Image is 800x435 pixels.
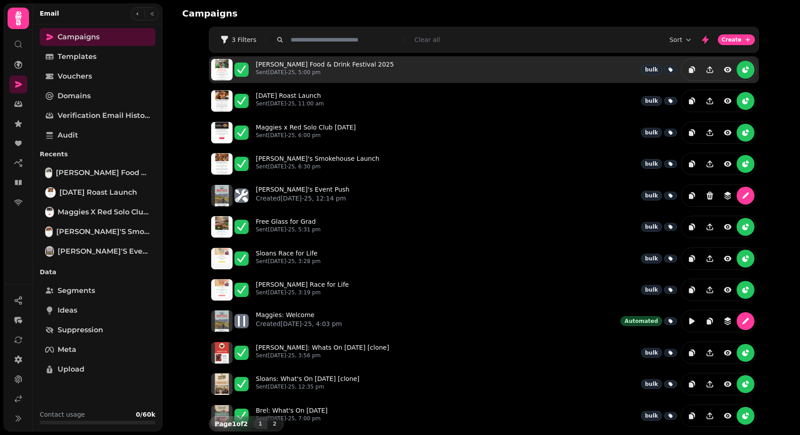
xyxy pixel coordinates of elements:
[719,407,737,425] button: view
[256,132,356,139] p: Sent [DATE]-25, 6:00 pm
[58,344,76,355] span: Meta
[211,248,233,269] img: aHR0cHM6Ly9zdGFtcGVkZS1zZXJ2aWNlLXByb2QtdGVtcGxhdGUtcHJldmlld3MuczMuZXUtd2VzdC0xLmFtYXpvbmF3cy5jb...
[256,185,350,206] a: [PERSON_NAME]'s Event PushCreated[DATE]-25, 12:14 pm
[641,285,662,295] div: bulk
[213,33,263,47] button: 3 Filters
[641,96,662,106] div: bulk
[683,281,701,299] button: duplicate
[40,28,155,46] a: Campaigns
[701,187,719,205] button: Delete
[719,312,737,330] button: revisions
[211,122,233,143] img: aHR0cHM6Ly9zdGFtcGVkZS1zZXJ2aWNlLXByb2QtdGVtcGxhdGUtcHJldmlld3MuczMuZXUtd2VzdC0xLmFtYXpvbmF3cy5jb...
[58,32,100,42] span: Campaigns
[40,164,155,182] a: Ashton Lane Food & Drink Festival 2025[PERSON_NAME] Food & Drink Festival 2025
[641,159,662,169] div: bulk
[719,92,737,110] button: view
[701,312,719,330] button: duplicate
[683,218,701,236] button: duplicate
[58,110,150,121] span: Verification email history
[256,60,394,79] a: [PERSON_NAME] Food & Drink Festival 2025Sent[DATE]-25, 5:00 pm
[46,227,52,236] img: Maggie's Smokehouse Launch
[683,187,701,205] button: duplicate
[641,128,662,138] div: bulk
[701,344,719,362] button: Share campaign preview
[40,410,85,419] p: Contact usage
[253,418,282,429] nav: Pagination
[182,7,354,20] h2: Campaigns
[58,51,96,62] span: Templates
[40,9,59,18] h2: Email
[40,321,155,339] a: Suppression
[40,48,155,66] a: Templates
[641,348,662,358] div: bulk
[256,374,359,394] a: Sloans: What's On [DATE] [clone]Sent[DATE]-25, 12:35 pm
[737,124,754,142] button: reports
[256,194,350,203] p: Created [DATE]-25, 12:14 pm
[256,383,359,390] p: Sent [DATE]-25, 12:35 pm
[40,264,155,280] p: Data
[33,25,162,403] nav: Tabs
[683,250,701,268] button: duplicate
[701,375,719,393] button: Share campaign preview
[256,163,379,170] p: Sent [DATE]-25, 6:30 pm
[256,415,328,422] p: Sent [DATE]-25, 7:00 pm
[683,312,701,330] button: edit
[683,344,701,362] button: duplicate
[737,281,754,299] button: reports
[58,71,92,82] span: Vouchers
[737,344,754,362] button: reports
[701,124,719,142] button: Share campaign preview
[211,59,233,80] img: aHR0cHM6Ly9zdGFtcGVkZS1zZXJ2aWNlLXByb2QtdGVtcGxhdGUtcHJldmlld3MuczMuZXUtd2VzdC0xLmFtYXpvbmF3cy5jb...
[58,91,91,101] span: Domains
[641,379,662,389] div: bulk
[136,411,155,418] b: 0 / 60k
[46,188,55,197] img: Sunday Roast Launch
[40,360,155,378] a: Upload
[58,364,84,375] span: Upload
[211,342,233,364] img: aHR0cHM6Ly9zdGFtcGVkZS1zZXJ2aWNlLXByb2QtdGVtcGxhdGUtcHJldmlld3MuczMuZXUtd2VzdC0xLmFtYXpvbmF3cy5jb...
[40,282,155,300] a: Segments
[641,411,662,421] div: bulk
[737,61,754,79] button: reports
[56,167,150,178] span: [PERSON_NAME] Food & Drink Festival 2025
[641,191,662,201] div: bulk
[721,37,742,42] span: Create
[701,92,719,110] button: Share campaign preview
[46,208,53,217] img: Maggies x Red Solo Club 3rd Aug
[701,61,719,79] button: Share campaign preview
[256,406,328,426] a: Brel: What's On [DATE]Sent[DATE]-25, 7:00 pm
[59,187,137,198] span: [DATE] Roast Launch
[683,155,701,173] button: duplicate
[46,168,51,177] img: Ashton Lane Food & Drink Festival 2025
[256,226,321,233] p: Sent [DATE]-25, 5:31 pm
[256,289,349,296] p: Sent [DATE]-25, 3:19 pm
[737,250,754,268] button: reports
[46,247,53,256] img: Maggie's Event Push
[211,279,233,301] img: aHR0cHM6Ly9zdGFtcGVkZS1zZXJ2aWNlLXByb2QtdGVtcGxhdGUtcHJldmlld3MuczMuZXUtd2VzdC0xLmFtYXpvbmF3cy5jb...
[256,91,324,111] a: [DATE] Roast LaunchSent[DATE]-25, 11:00 am
[737,92,754,110] button: reports
[737,407,754,425] button: reports
[211,153,233,175] img: aHR0cHM6Ly9zdGFtcGVkZS1zZXJ2aWNlLXByb2QtdGVtcGxhdGUtcHJldmlld3MuczMuZXUtd2VzdC0xLmFtYXpvbmF3cy5jb...
[256,69,394,76] p: Sent [DATE]-25, 5:00 pm
[40,184,155,201] a: Sunday Roast Launch[DATE] Roast Launch
[58,207,150,217] span: Maggies x Red Solo Club [DATE]
[683,375,701,393] button: duplicate
[40,203,155,221] a: Maggies x Red Solo Club 3rd AugMaggies x Red Solo Club [DATE]
[211,419,251,428] p: Page 1 of 2
[719,187,737,205] button: revisions
[58,325,103,335] span: Suppression
[40,146,155,162] p: Recents
[40,87,155,105] a: Domains
[211,185,233,206] img: aHR0cHM6Ly9zdGFtcGVkZS1zZXJ2aWNlLXByb2QtdGVtcGxhdGUtcHJldmlld3MuczMuZXUtd2VzdC0xLmFtYXpvbmF3cy5jb...
[414,35,440,44] button: Clear all
[256,100,324,107] p: Sent [DATE]-25, 11:00 am
[669,35,693,44] button: Sort
[40,126,155,144] a: Audit
[211,90,233,112] img: aHR0cHM6Ly9zdGFtcGVkZS1zZXJ2aWNlLXByb2QtdGVtcGxhdGUtcHJldmlld3MuczMuZXUtd2VzdC0xLmFtYXpvbmF3cy5jb...
[40,341,155,359] a: Meta
[211,373,233,395] img: aHR0cHM6Ly9zdGFtcGVkZS1zZXJ2aWNlLXByb2QtdGVtcGxhdGUtcHJldmlld3MuczMuZXUtd2VzdC0xLmFtYXpvbmF3cy5jb...
[40,67,155,85] a: Vouchers
[719,124,737,142] button: view
[701,407,719,425] button: Share campaign preview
